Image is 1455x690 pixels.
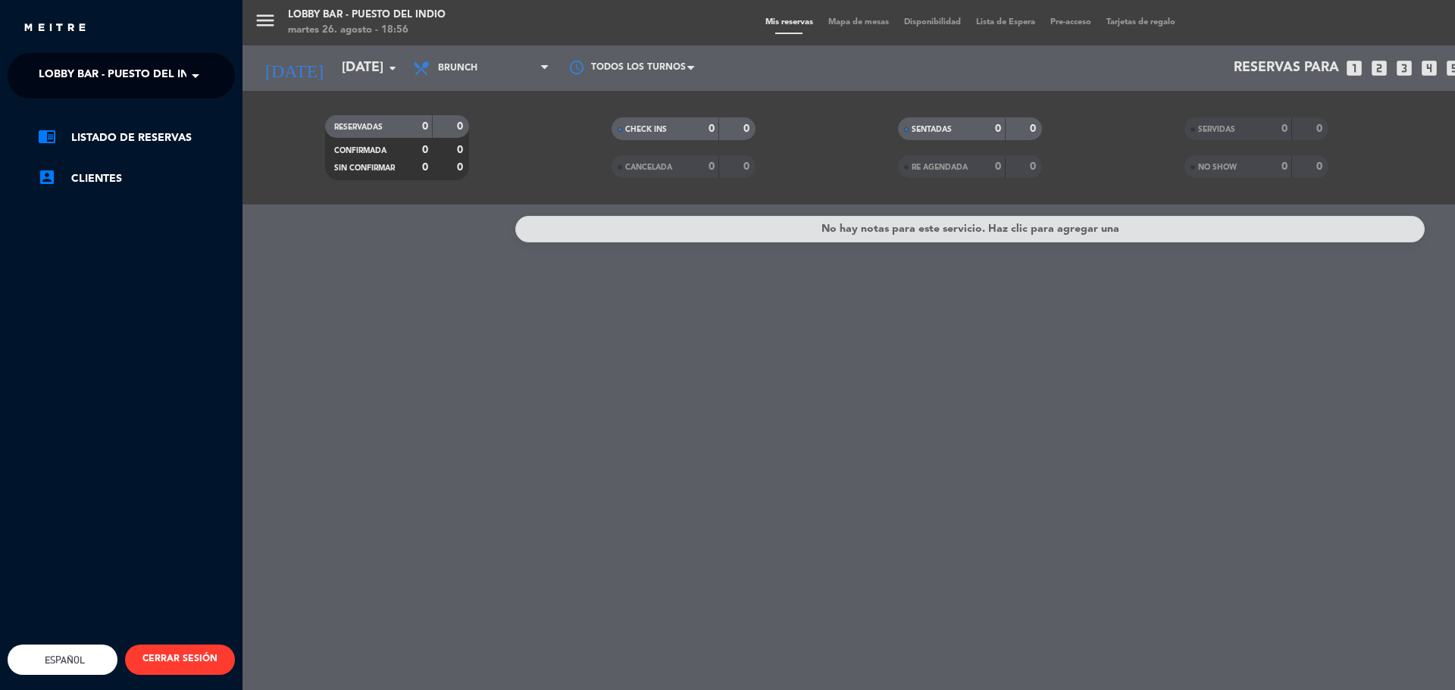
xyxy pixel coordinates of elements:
[38,127,56,145] i: chrome_reader_mode
[23,23,87,34] img: MEITRE
[38,168,56,186] i: account_box
[125,645,235,675] button: CERRAR SESIÓN
[38,129,235,147] a: chrome_reader_modeListado de Reservas
[38,170,235,188] a: account_boxClientes
[39,60,209,92] span: Lobby Bar - Puesto del Indio
[41,654,85,666] span: Español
